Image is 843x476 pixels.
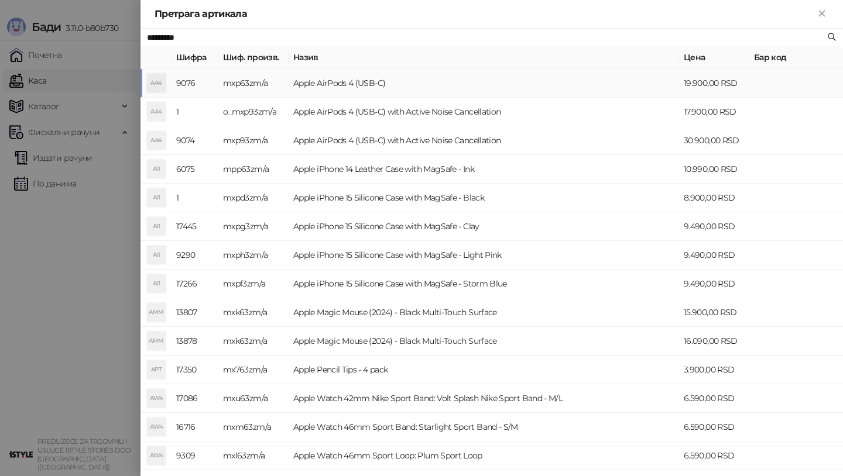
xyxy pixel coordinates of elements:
[679,46,749,69] th: Цена
[172,270,218,298] td: 17266
[289,441,679,470] td: Apple Watch 46mm Sport Loop: Plum Sport Loop
[289,298,679,327] td: Apple Magic Mouse (2024) - Black Multi-Touch Surface
[218,441,289,470] td: mxl63zm/a
[172,155,218,184] td: 6075
[815,7,829,21] button: Close
[147,74,166,92] div: AA4
[679,441,749,470] td: 6.590,00 RSD
[147,446,166,465] div: AW4
[147,274,166,293] div: AI1
[289,413,679,441] td: Apple Watch 46mm Sport Band: Starlight Sport Band - S/M
[218,270,289,298] td: mxpf3zm/a
[172,241,218,270] td: 9290
[147,131,166,150] div: AA4
[679,327,749,356] td: 16.090,00 RSD
[679,356,749,384] td: 3.900,00 RSD
[172,298,218,327] td: 13807
[289,126,679,155] td: Apple AirPods 4 (USB-C) with Active Noise Cancellation
[289,155,679,184] td: Apple iPhone 14 Leather Case with MagSafe - Ink
[147,188,166,207] div: AI1
[218,69,289,98] td: mxp63zm/a
[679,212,749,241] td: 9.490,00 RSD
[218,184,289,212] td: mxpd3zm/a
[172,69,218,98] td: 9076
[218,241,289,270] td: mxph3zm/a
[147,246,166,264] div: AI1
[289,241,679,270] td: Apple iPhone 15 Silicone Case with MagSafe - Light Pink
[155,7,815,21] div: Претрага артикала
[289,212,679,241] td: Apple iPhone 15 Silicone Case with MagSafe - Clay
[679,126,749,155] td: 30.900,00 RSD
[679,241,749,270] td: 9.490,00 RSD
[147,418,166,436] div: AW4
[218,126,289,155] td: mxp93zm/a
[218,155,289,184] td: mpp63zm/a
[218,327,289,356] td: mxk63zm/a
[679,298,749,327] td: 15.900,00 RSD
[679,413,749,441] td: 6.590,00 RSD
[289,270,679,298] td: Apple iPhone 15 Silicone Case with MagSafe - Storm Blue
[218,212,289,241] td: mxpg3zm/a
[679,98,749,126] td: 17.900,00 RSD
[218,356,289,384] td: mx763zm/a
[147,160,166,178] div: AI1
[679,384,749,413] td: 6.590,00 RSD
[289,356,679,384] td: Apple Pencil Tips - 4 pack
[679,184,749,212] td: 8.900,00 RSD
[289,327,679,356] td: Apple Magic Mouse (2024) - Black Multi-Touch Surface
[172,98,218,126] td: 1
[289,69,679,98] td: Apple AirPods 4 (USB-C)
[147,360,166,379] div: APT
[218,298,289,327] td: mxk63zm/a
[172,441,218,470] td: 9309
[289,98,679,126] td: Apple AirPods 4 (USB-C) with Active Noise Cancellation
[289,384,679,413] td: Apple Watch 42mm Nike Sport Band: Volt Splash Nike Sport Band - M/L
[172,126,218,155] td: 9074
[218,413,289,441] td: mxm63zm/a
[749,46,843,69] th: Бар код
[172,212,218,241] td: 17445
[147,332,166,350] div: AMM
[172,46,218,69] th: Шифра
[147,102,166,121] div: AA4
[147,389,166,408] div: AW4
[172,356,218,384] td: 17350
[289,46,679,69] th: Назив
[218,46,289,69] th: Шиф. произв.
[218,384,289,413] td: mxu63zm/a
[147,217,166,236] div: AI1
[218,98,289,126] td: o_mxp93zm/a
[172,184,218,212] td: 1
[172,327,218,356] td: 13878
[679,69,749,98] td: 19.900,00 RSD
[172,413,218,441] td: 16716
[172,384,218,413] td: 17086
[289,184,679,212] td: Apple iPhone 15 Silicone Case with MagSafe - Black
[679,270,749,298] td: 9.490,00 RSD
[679,155,749,184] td: 10.990,00 RSD
[147,303,166,322] div: AMM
